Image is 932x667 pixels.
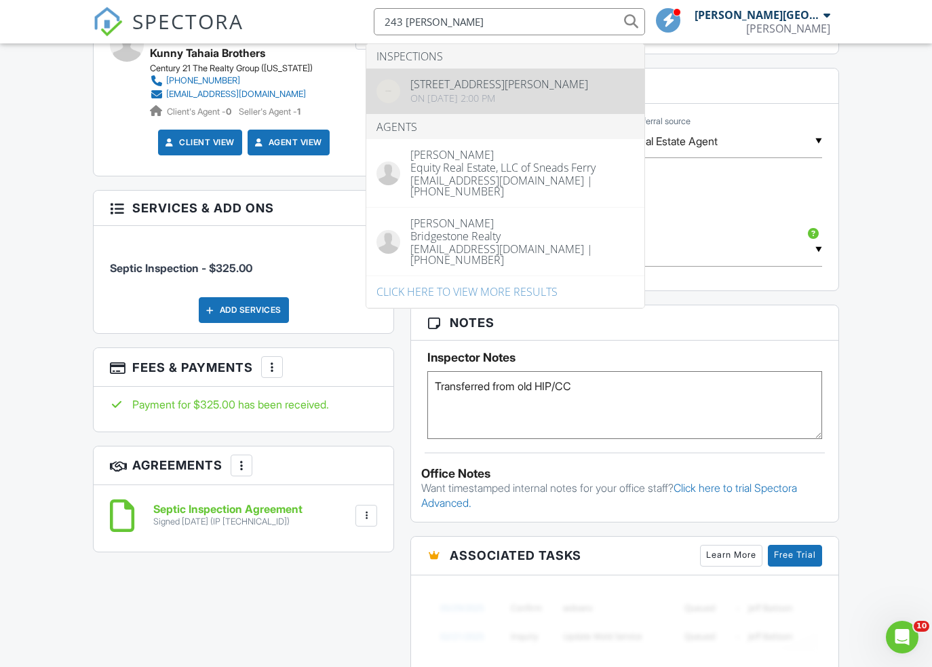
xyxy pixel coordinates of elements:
[94,348,393,387] h3: Fees & Payments
[226,107,231,117] strong: 0
[252,136,322,149] a: Agent View
[886,621,918,653] iframe: Intercom live chat
[376,79,400,103] img: streetview
[421,467,828,480] div: Office Notes
[410,229,634,242] div: Bridgestone Realty
[427,371,821,439] textarea: Transferred from old HIP/CC
[410,93,588,104] div: On [DATE] 2:00 pm
[410,79,588,90] div: [STREET_ADDRESS][PERSON_NAME]
[94,191,393,226] h3: Services & Add ons
[94,446,393,485] h3: Agreements
[150,63,317,74] div: Century 21 The Realty Group ([US_STATE])
[376,230,400,254] img: default-user-f0147aede5fd5fa78ca7ade42f37bd4542148d508eef1c3d3ea960f66861d68b.jpg
[167,107,233,117] span: Client's Agent -
[411,305,838,341] h3: Notes
[93,7,123,37] img: The Best Home Inspection Software - Spectora
[427,586,821,658] img: blurred-tasks-251b60f19c3f713f9215ee2a18cbf2105fc2d72fcd585247cf5e9ec0c957c1dd.png
[410,242,634,265] div: [EMAIL_ADDRESS][DOMAIN_NAME] | [PHONE_NUMBER]
[450,546,581,565] span: Associated Tasks
[239,107,300,117] span: Seller's Agent -
[410,160,634,173] div: Equity Real Estate, LLC of Sneads Ferry
[914,621,929,632] span: 10
[421,481,797,510] a: Click here to trial Spectora Advanced.
[366,44,644,69] li: Inspections
[163,136,235,149] a: Client View
[132,7,244,35] span: SPECTORA
[153,516,303,527] div: Signed [DATE] (IP [TECHNICAL_ID])
[366,276,644,308] a: Click here to view more results
[410,218,634,229] div: [PERSON_NAME]
[695,8,820,22] div: [PERSON_NAME][GEOGRAPHIC_DATA]
[153,503,303,516] h6: Septic Inspection Agreement
[410,173,634,197] div: [EMAIL_ADDRESS][DOMAIN_NAME] | [PHONE_NUMBER]
[153,503,303,527] a: Septic Inspection Agreement Signed [DATE] (IP [TECHNICAL_ID])
[297,107,300,117] strong: 1
[93,18,244,47] a: SPECTORA
[421,480,828,511] p: Want timestamped internal notes for your office staff?
[110,397,377,412] div: Payment for $325.00 has been received.
[410,149,634,160] div: [PERSON_NAME]
[633,115,691,128] label: Referral source
[374,8,645,35] input: Search everything...
[427,351,821,364] h5: Inspector Notes
[166,89,306,100] div: [EMAIL_ADDRESS][DOMAIN_NAME]
[150,88,306,101] a: [EMAIL_ADDRESS][DOMAIN_NAME]
[366,115,644,139] li: Agents
[166,75,240,86] div: [PHONE_NUMBER]
[768,545,822,567] a: Free Trial
[110,236,377,286] li: Service: Septic Inspection
[376,161,400,185] img: default-user-f0147aede5fd5fa78ca7ade42f37bd4542148d508eef1c3d3ea960f66861d68b.jpg
[150,74,306,88] a: [PHONE_NUMBER]
[199,297,289,323] div: Add Services
[700,545,762,567] a: Learn More
[110,261,252,275] span: Septic Inspection - $325.00
[150,43,265,63] a: Kunny Tahaia Brothers
[746,22,830,35] div: Robert Kelly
